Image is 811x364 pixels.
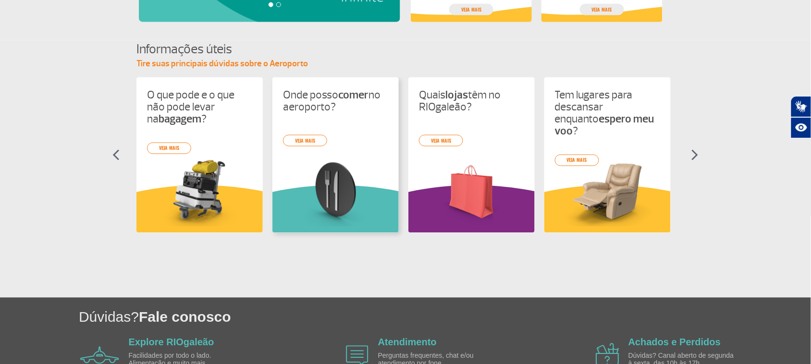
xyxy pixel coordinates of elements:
img: airplane icon [80,347,119,364]
a: Atendimento [378,337,437,348]
a: veja mais [147,143,191,154]
span: Fale conosco [139,309,231,325]
p: O que pode e o que não pode levar na ? [147,89,252,125]
a: veja mais [555,155,599,166]
img: amareloInformacoesUteis.svg [544,185,671,233]
img: card%20informa%C3%A7%C3%B5es%206.png [419,158,524,227]
img: card%20informa%C3%A7%C3%B5es%208.png [283,158,388,227]
p: Quais têm no RIOgaleão? [419,89,524,113]
p: Tem lugares para descansar enquanto ? [555,89,660,137]
strong: comer [338,88,369,102]
h1: Dúvidas? [79,307,811,327]
div: Plugin de acessibilidade da Hand Talk. [791,96,811,138]
h4: Informações úteis [136,40,675,58]
strong: lojas [445,88,468,102]
a: veja mais [449,4,493,15]
img: card%20informa%C3%A7%C3%B5es%201.png [147,158,252,227]
a: Explore RIOgaleão [129,337,214,348]
a: veja mais [419,135,463,146]
img: seta-direita [691,149,699,161]
strong: bagagem [159,112,201,126]
button: Abrir tradutor de língua de sinais. [791,96,811,117]
img: card%20informa%C3%A7%C3%B5es%204.png [555,158,660,227]
img: amareloInformacoesUteis.svg [136,185,263,233]
img: verdeInformacoesUteis.svg [272,185,399,233]
a: Achados e Perdidos [628,337,721,348]
img: seta-esquerda [112,149,120,161]
img: roxoInformacoesUteis.svg [408,185,535,233]
a: veja mais [283,135,327,146]
p: Onde posso no aeroporto? [283,89,388,113]
p: Tire suas principais dúvidas sobre o Aeroporto [136,58,675,70]
a: veja mais [580,4,624,15]
strong: espero meu voo [555,112,654,138]
button: Abrir recursos assistivos. [791,117,811,138]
